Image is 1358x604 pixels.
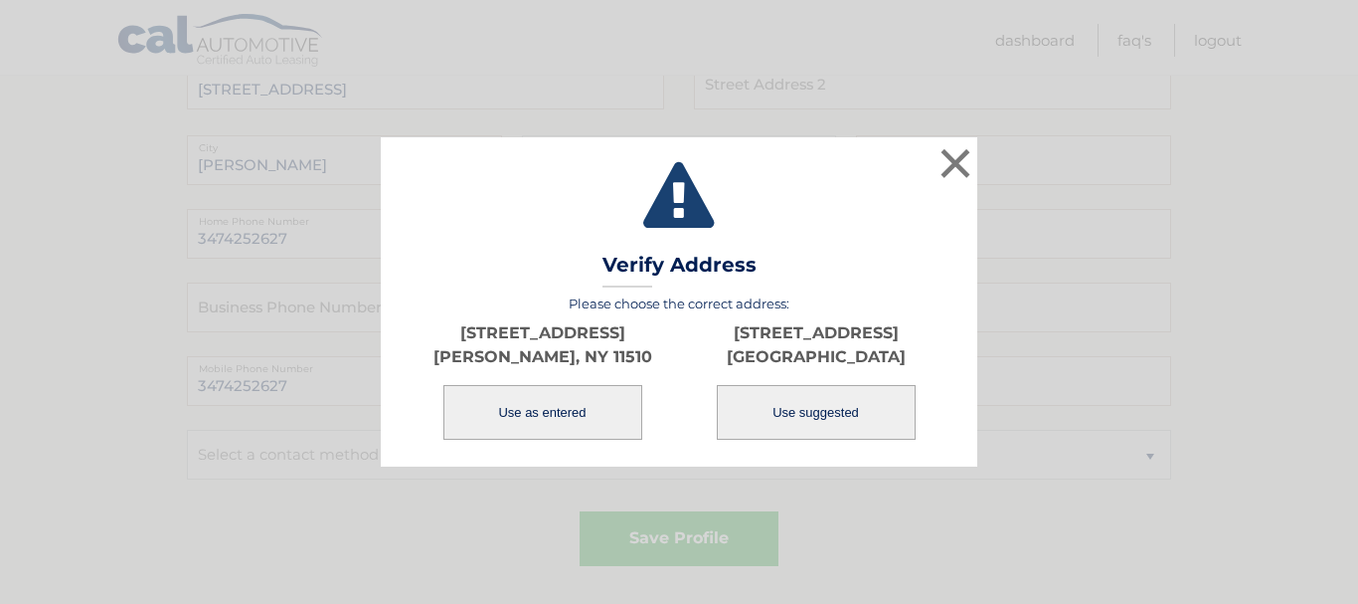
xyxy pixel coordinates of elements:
button: Use suggested [717,385,916,440]
p: [STREET_ADDRESS] [PERSON_NAME], NY 11510 [406,321,679,369]
h3: Verify Address [602,253,757,288]
button: Use as entered [443,385,642,440]
p: [STREET_ADDRESS] [GEOGRAPHIC_DATA] [679,321,952,369]
div: Please choose the correct address: [406,296,952,442]
button: × [935,143,975,183]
